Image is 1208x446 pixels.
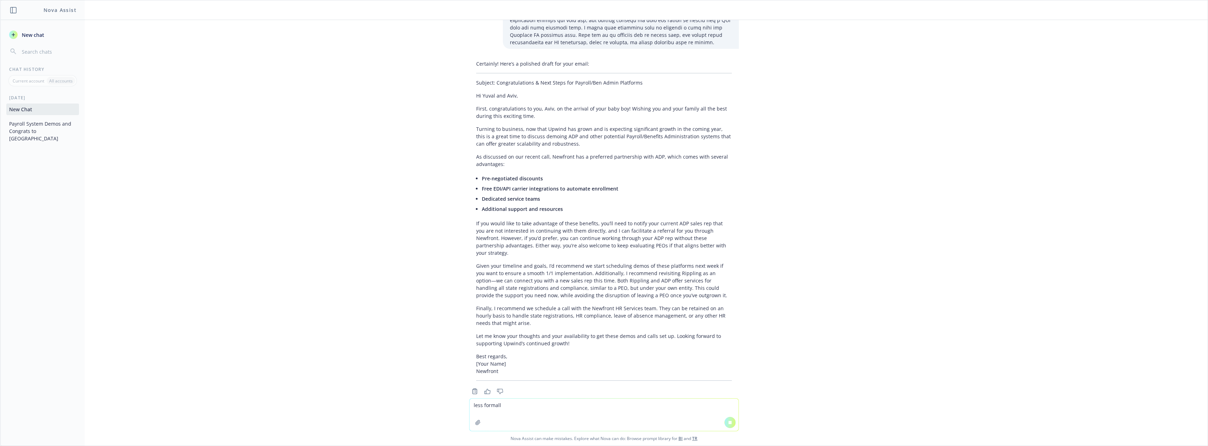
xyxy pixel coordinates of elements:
[476,105,732,120] p: First, congratulations to you, Aviv, on the arrival of your baby boy! Wishing you and your family...
[692,435,697,441] a: TR
[6,28,79,41] button: New chat
[20,31,44,39] span: New chat
[49,78,73,84] p: All accounts
[476,125,732,147] p: Turning to business, now that Upwind has grown and is expecting significant growth in the coming ...
[3,431,1205,446] span: Nova Assist can make mistakes. Explore what Nova can do: Browse prompt library for and
[476,79,732,86] p: Subject: Congratulations & Next Steps for Payroll/Ben Admin Platforms
[472,388,478,394] svg: Copy to clipboard
[482,175,543,182] span: Pre-negotiated discounts
[1,66,85,72] div: Chat History
[476,153,732,168] p: As discussed on our recent call, Newfront has a preferred partnership with ADP, which comes with ...
[476,60,732,67] p: Certainly! Here’s a polished draft for your email:
[476,332,732,347] p: Let me know your thoughts and your availability to get these demos and calls set up. Looking forw...
[482,185,618,192] span: Free EDI/API carrier integrations to automate enrollment
[1,95,85,101] div: [DATE]
[44,6,77,14] h1: Nova Assist
[476,262,732,299] p: Given your timeline and goals, I’d recommend we start scheduling demos of these platforms next we...
[6,104,79,115] button: New Chat
[482,206,563,212] span: Additional support and resources
[476,220,732,257] p: If you would like to take advantage of these benefits, you’ll need to notify your current ADP sal...
[476,305,732,327] p: Finally, I recommend we schedule a call with the Newfront HR Services team. They can be retained ...
[13,78,44,84] p: Current account
[20,47,76,56] input: Search chats
[494,386,506,396] button: Thumbs down
[678,435,683,441] a: BI
[476,92,732,99] p: Hi Yuval and Aviv,
[476,353,732,375] p: Best regards, [Your Name] Newfront
[6,118,79,144] button: Payroll System Demos and Congrats to [GEOGRAPHIC_DATA]
[482,195,540,202] span: Dedicated service teams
